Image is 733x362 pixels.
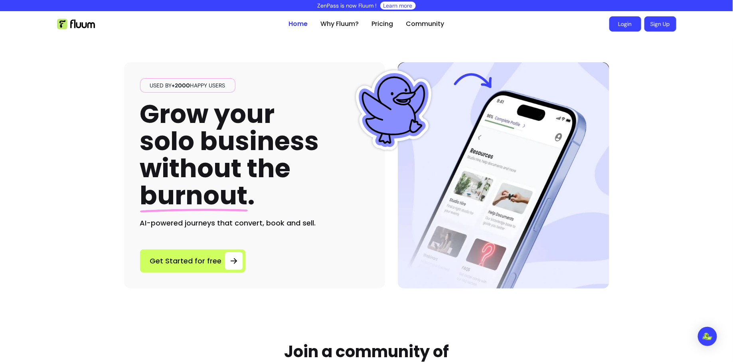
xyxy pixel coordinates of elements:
span: Get Started for free [150,255,222,267]
a: Why Fluum? [321,19,359,29]
a: Sign Up [644,16,676,32]
h2: AI-powered journeys that convert, book and sell. [140,218,369,229]
span: +2000 [172,82,190,89]
p: ZenPass is now Fluum ! [318,2,377,10]
a: Pricing [372,19,393,29]
div: Open Intercom Messenger [698,327,717,346]
img: Hero [398,62,609,289]
span: burnout [140,178,248,213]
a: Login [609,16,641,32]
a: Community [406,19,445,29]
img: Fluum Duck sticker [354,70,434,150]
span: Used by happy users [147,81,229,89]
img: Fluum Logo [57,19,95,29]
a: Get Started for free [140,249,245,273]
a: Home [289,19,308,29]
h1: Grow your solo business without the . [140,101,319,210]
a: Learn more [383,2,413,10]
